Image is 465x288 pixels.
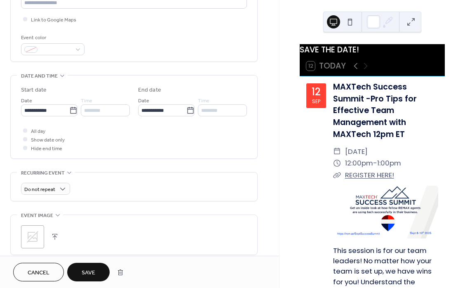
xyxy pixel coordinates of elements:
span: 1:00pm [377,157,401,169]
span: Time [81,97,92,105]
a: REGISTER HERE! [345,170,394,180]
a: MAXTech Success Summit -Pro Tips for Effective Team Management with MAXTech 12pm ET [333,81,417,140]
span: Link to Google Maps [31,16,76,24]
span: Do not repeat [24,185,55,194]
span: Date [21,97,32,105]
span: Event image [21,211,53,220]
span: Date [138,97,149,105]
span: Cancel [28,269,49,277]
span: Show date only [31,136,65,144]
button: Cancel [13,263,64,281]
span: Recurring event [21,169,65,177]
span: [DATE] [345,146,368,158]
div: 12 [312,87,321,97]
div: SAVE THE DATE! [300,44,445,56]
div: Event color [21,33,83,42]
span: Date and time [21,72,58,80]
span: 12:00pm [345,157,373,169]
div: Sep [312,99,320,104]
span: Time [198,97,209,105]
div: Start date [21,86,47,94]
div: ​ [333,157,341,169]
button: Save [67,263,110,281]
div: ​ [333,146,341,158]
span: - [373,157,377,169]
div: ​ [333,169,341,181]
div: End date [138,86,161,94]
span: All day [31,127,45,136]
span: Save [82,269,95,277]
span: Hide end time [31,144,62,153]
div: ; [21,225,44,248]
